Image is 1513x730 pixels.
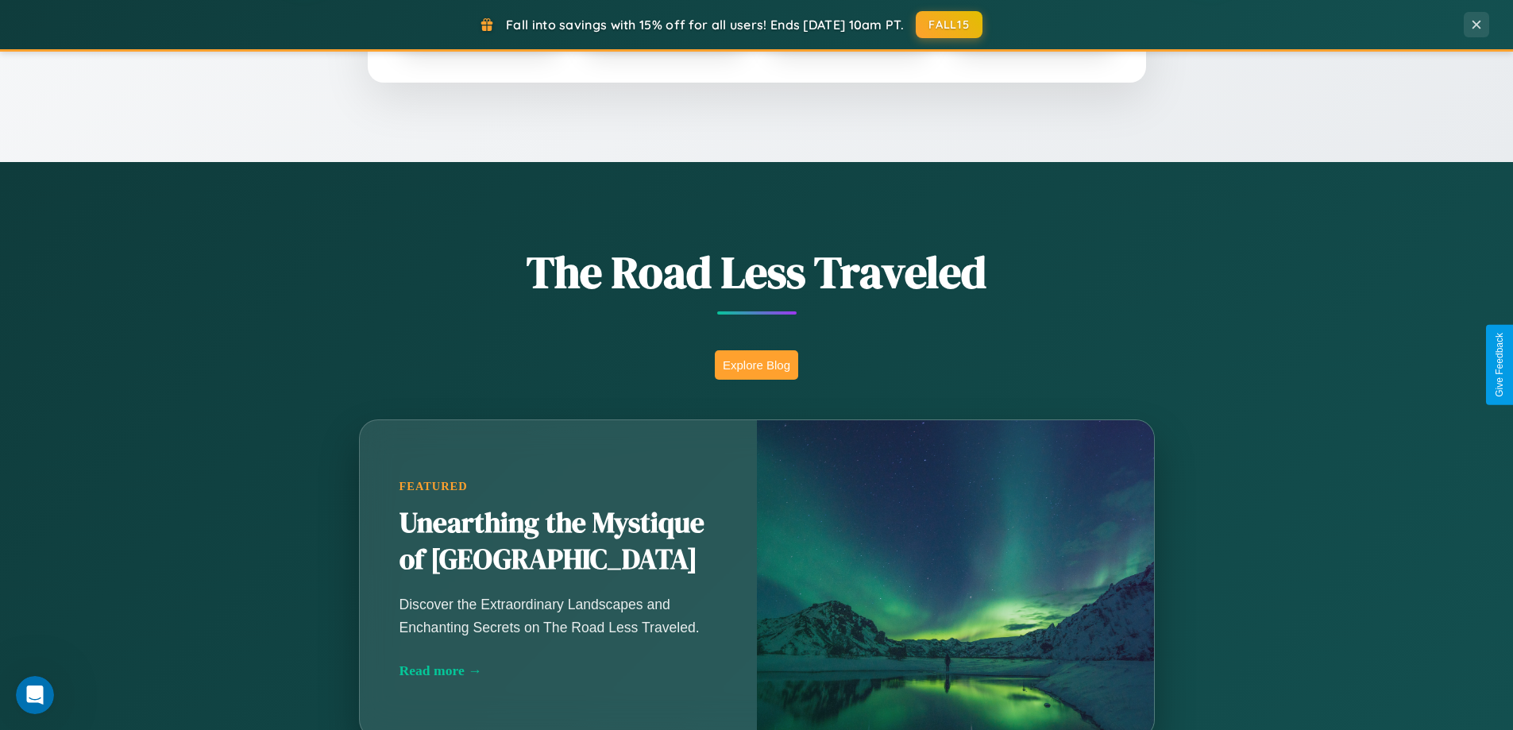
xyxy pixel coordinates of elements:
button: Explore Blog [715,350,798,380]
h2: Unearthing the Mystique of [GEOGRAPHIC_DATA] [399,505,717,578]
iframe: Intercom live chat [16,676,54,714]
div: Featured [399,480,717,493]
h1: The Road Less Traveled [280,241,1233,303]
div: Read more → [399,662,717,679]
div: Give Feedback [1494,333,1505,397]
button: FALL15 [916,11,982,38]
p: Discover the Extraordinary Landscapes and Enchanting Secrets on The Road Less Traveled. [399,593,717,638]
span: Fall into savings with 15% off for all users! Ends [DATE] 10am PT. [506,17,904,33]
